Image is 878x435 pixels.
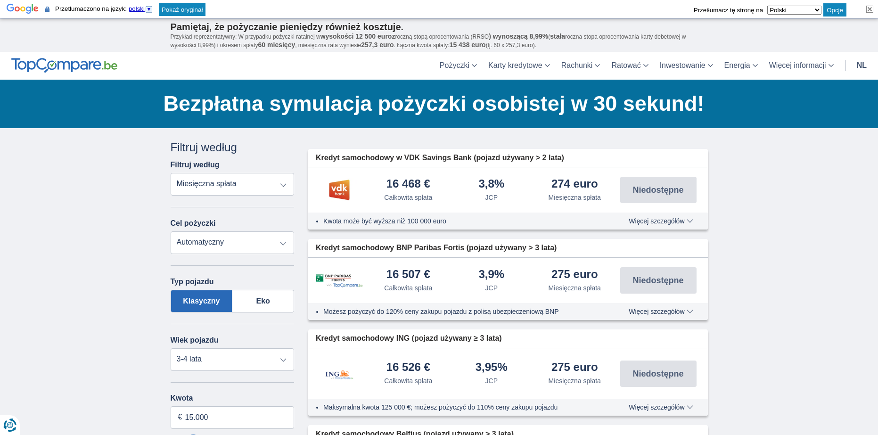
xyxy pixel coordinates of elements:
[129,5,145,12] span: polski
[473,33,489,40] font: RRSO
[171,141,237,154] font: Filtruj według
[11,58,117,73] img: TopCompare
[549,284,601,292] font: Miesięczna spłata
[256,297,270,305] font: Eko
[434,52,483,80] a: Pożyczki
[171,22,404,32] font: Pamiętaj, że pożyczanie pieniędzy również kosztuje.
[611,61,640,69] font: Ratować
[478,268,504,280] font: 3,9%
[654,52,719,80] a: Inwestowanie
[258,41,295,49] font: 60 miesięcy
[171,394,193,402] font: Kwota
[549,377,601,385] font: Miesięczna spłata
[316,358,363,389] img: product.pl.alt ING
[178,413,182,421] font: €
[866,6,873,13] a: Wyczyść tłumaczenie
[384,194,432,201] font: Całkowita spłata
[632,369,683,378] font: Niedostępne
[476,361,508,373] font: 3,95%
[823,3,846,16] div: Opcje
[561,61,593,69] font: Rachunki
[483,52,556,80] a: Karty kredytowe
[323,403,558,411] font: Maksymalna kwota 125 000 €; możesz pożyczyć do 110% ceny zakupu pojazdu
[394,42,450,49] font: . Łączna kwota spłaty:
[171,161,220,169] font: Filtruj według
[485,194,498,201] font: JCP
[316,178,363,202] img: product.pl.alt Bank VDK
[629,403,684,411] font: Więcej szczegółów
[632,276,683,285] font: Niedostępne
[386,361,430,373] font: 16 526 €
[171,33,686,49] font: roczna stopa oprocentowania karty debetowej w wysokości 8,99%) i okresem spłaty
[171,33,320,40] font: Przykład reprezentatywny: W przypadku pożyczki ratalnej w
[164,91,705,115] font: Bezpłatna symulacja pożyczki osobistej w 30 sekund!
[724,61,750,69] font: Energia
[45,6,49,13] img: Zawartość tej zabezpieczonej strony zostanie przesłana do Google za pomocą bezpiecznego połączeni...
[323,217,446,225] font: Kwota może być wyższa niż 100 000 euro
[694,7,763,14] div: Przetłumacz tę stronę na
[485,284,498,292] font: JCP
[660,61,706,69] font: Inwestowanie
[384,377,432,385] font: Całkowita spłata
[316,154,564,162] font: Kredyt samochodowy w VDK Savings Bank (pojazd używany > 2 lata)
[392,33,395,40] font: z
[763,52,839,80] a: Więcej informacji
[440,61,469,69] font: Pożyczki
[551,361,598,373] font: 275 euro
[386,177,430,190] font: 16 468 €
[866,6,873,13] img: Zamknij
[550,33,565,40] font: stała
[171,336,219,344] font: Wiek pojazdu
[548,33,550,40] font: (
[129,5,153,12] a: polski
[316,334,502,342] font: Kredyt samochodowy ING (pojazd używany ≥ 3 lata)
[55,5,155,12] span: Przetłumaczono na język:
[295,42,361,49] font: , miesięczna rata wyniesie
[551,177,598,190] font: 274 euro
[316,244,557,252] font: Kredyt samochodowy BNP Paribas Fortis (pojazd używany > 3 lata)
[159,5,205,14] button: Pokaż oryginał
[386,268,430,280] font: 16 507 €
[622,308,700,315] button: Więcej szczegółów
[769,61,826,69] font: Więcej informacji
[395,33,472,40] font: roczną stopą oprocentowania (
[171,278,214,286] font: Typ pojazdu
[323,308,559,315] font: Możesz pożyczyć do 120% ceny zakupu pojazdu z polisą ubezpieczeniową BNP
[629,308,684,315] font: Więcej szczegółów
[556,52,606,80] a: Rachunki
[719,52,763,80] a: Energia
[7,3,39,16] img: Google Tłumacz
[622,403,700,411] button: Więcej szczegółów
[551,268,598,280] font: 275 euro
[632,185,683,195] font: Niedostępne
[485,377,498,385] font: JCP
[629,217,684,225] font: Więcej szczegółów
[620,267,697,294] button: Niedostępne
[606,52,654,80] a: Ratować
[316,274,363,287] img: product.pl.alt BNP Paribas Fortis
[857,61,867,69] font: nl
[486,42,536,49] font: (tj. 60 x 257,3 euro).
[320,33,392,40] font: wysokości 12 500 euro
[183,297,220,305] font: Klasyczny
[488,61,542,69] font: Karty kredytowe
[853,6,860,13] div: Ukryj
[620,361,697,387] button: Niedostępne
[489,33,548,40] font: ) wynoszącą 8,99%
[171,219,216,227] font: Cel pożyczki
[549,194,601,201] font: Miesięczna spłata
[851,52,872,80] a: nl
[622,217,700,225] button: Więcej szczegółów
[384,284,432,292] font: Całkowita spłata
[450,41,486,49] font: 15 438 euro
[620,177,697,203] button: Niedostępne
[361,41,394,49] font: 257,3 euro
[478,177,504,190] font: 3,8%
